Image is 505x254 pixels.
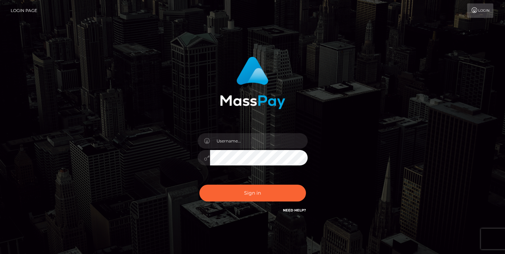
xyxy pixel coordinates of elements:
[220,57,285,109] img: MassPay Login
[11,3,37,18] a: Login Page
[210,133,308,149] input: Username...
[283,208,306,212] a: Need Help?
[467,3,493,18] a: Login
[199,185,306,201] button: Sign in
